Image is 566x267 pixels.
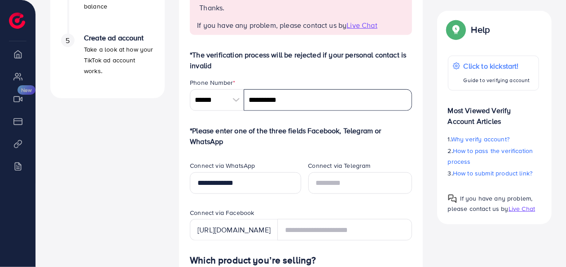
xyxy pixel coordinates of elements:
[190,255,412,266] h4: Which product you’re selling?
[509,204,535,213] span: Live Chat
[471,24,490,35] p: Help
[190,208,254,217] label: Connect via Facebook
[448,22,464,38] img: Popup guide
[84,34,154,42] h4: Create ad account
[199,2,404,13] p: Thanks.
[448,98,539,127] p: Most Viewed Verify Account Articles
[528,227,559,260] iframe: Chat
[197,20,347,30] span: If you have any problem, please contact us by
[190,161,255,170] label: Connect via WhatsApp
[464,75,530,86] p: Guide to verifying account
[453,169,532,178] span: How to submit product link?
[190,49,412,71] p: *The verification process will be rejected if your personal contact is invalid
[448,168,539,179] p: 3.
[9,13,25,29] img: logo
[448,194,457,203] img: Popup guide
[66,35,70,46] span: 5
[347,20,377,30] span: Live Chat
[448,145,539,167] p: 2.
[308,161,371,170] label: Connect via Telegram
[84,44,154,76] p: Take a look at how your TikTok ad account works.
[448,194,533,213] span: If you have any problem, please contact us by
[448,134,539,144] p: 1.
[190,125,412,147] p: *Please enter one of the three fields Facebook, Telegram or WhatsApp
[50,34,165,88] li: Create ad account
[451,135,509,144] span: Why verify account?
[464,61,530,71] p: Click to kickstart!
[448,146,533,166] span: How to pass the verification process
[190,78,235,87] label: Phone Number
[190,219,278,241] div: [URL][DOMAIN_NAME]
